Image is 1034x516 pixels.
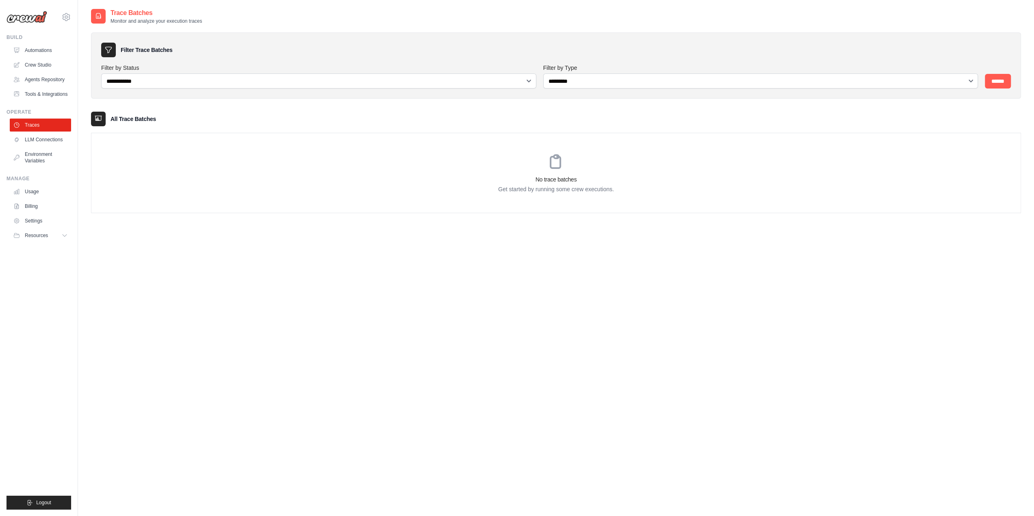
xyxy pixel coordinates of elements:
[111,115,156,123] h3: All Trace Batches
[7,496,71,510] button: Logout
[91,185,1021,193] p: Get started by running some crew executions.
[10,133,71,146] a: LLM Connections
[7,109,71,115] div: Operate
[10,185,71,198] a: Usage
[10,148,71,167] a: Environment Variables
[10,44,71,57] a: Automations
[101,64,537,72] label: Filter by Status
[10,229,71,242] button: Resources
[7,11,47,23] img: Logo
[121,46,172,54] h3: Filter Trace Batches
[7,175,71,182] div: Manage
[10,73,71,86] a: Agents Repository
[7,34,71,41] div: Build
[25,232,48,239] span: Resources
[543,64,979,72] label: Filter by Type
[111,18,202,24] p: Monitor and analyze your execution traces
[10,200,71,213] a: Billing
[36,499,51,506] span: Logout
[10,214,71,227] a: Settings
[111,8,202,18] h2: Trace Batches
[10,58,71,71] a: Crew Studio
[10,119,71,132] a: Traces
[10,88,71,101] a: Tools & Integrations
[91,175,1021,184] h3: No trace batches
